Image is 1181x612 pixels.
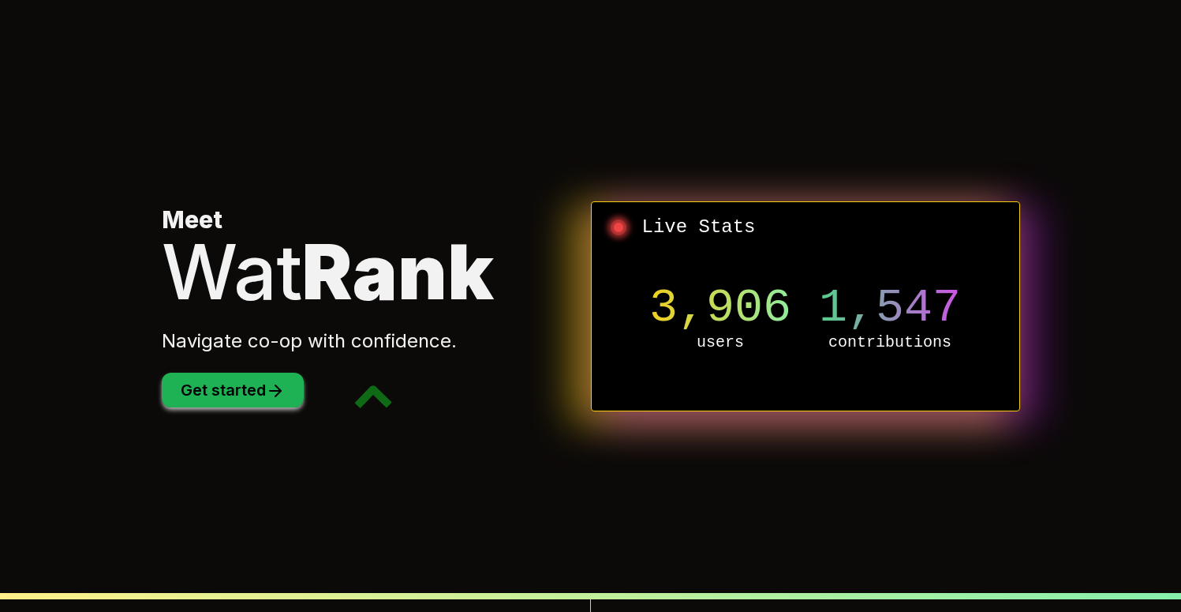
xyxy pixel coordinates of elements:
span: Rank [302,226,494,317]
p: Navigate co-op with confidence. [162,329,591,354]
span: Wat [162,226,302,317]
p: contributions [805,332,975,354]
p: 1,547 [805,284,975,332]
a: Get started [162,383,304,399]
p: users [636,332,805,354]
h2: Live Stats [604,215,1007,240]
p: 3,906 [636,284,805,332]
h1: Meet [162,205,591,310]
button: Get started [162,373,304,407]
